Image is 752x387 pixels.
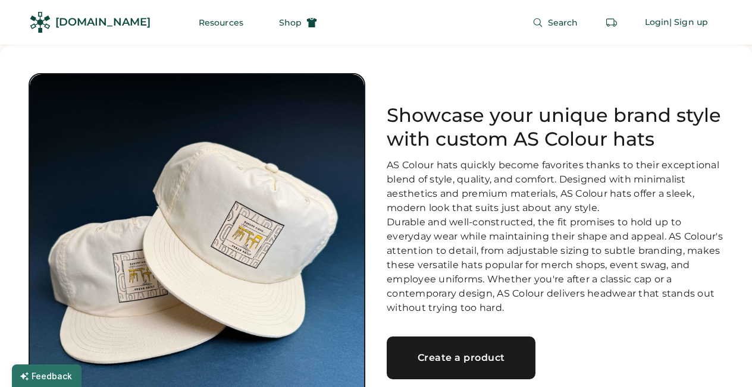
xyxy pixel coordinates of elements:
[387,158,723,315] div: AS Colour hats quickly become favorites thanks to their exceptional blend of style, quality, and ...
[645,17,670,29] div: Login
[518,11,593,34] button: Search
[184,11,258,34] button: Resources
[669,17,708,29] div: | Sign up
[30,12,51,33] img: Rendered Logo - Screens
[600,11,623,34] button: Retrieve an order
[279,18,302,27] span: Shop
[55,15,151,30] div: [DOMAIN_NAME]
[401,353,521,363] div: Create a product
[387,103,723,151] h1: Showcase your unique brand style with custom AS Colour hats
[548,18,578,27] span: Search
[265,11,331,34] button: Shop
[387,336,535,379] a: Create a product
